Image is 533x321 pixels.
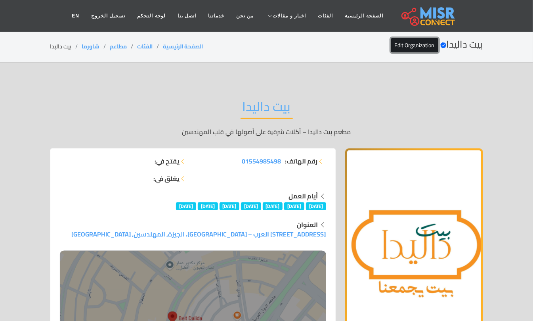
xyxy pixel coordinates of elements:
strong: أيام العمل [289,190,318,202]
a: اتصل بنا [172,8,202,23]
span: اخبار و مقالات [273,12,306,19]
a: اخبار و مقالات [260,8,312,23]
a: 01554985498 [242,156,281,166]
a: لوحة التحكم [131,8,171,23]
img: main.misr_connect [401,6,455,26]
a: Edit Organization [391,38,438,52]
strong: رقم الهاتف: [285,156,318,166]
span: [DATE] [263,202,283,210]
a: الفئات [138,41,153,52]
a: مطاعم [110,41,127,52]
a: شاورما [82,41,100,52]
strong: العنوان [297,219,318,231]
span: [DATE] [198,202,218,210]
li: بيت داليدا [50,42,82,51]
a: الصفحة الرئيسية [339,8,389,23]
h2: بيت داليدا [391,39,483,50]
strong: يغلق في: [154,174,180,183]
span: [DATE] [306,202,326,210]
a: الفئات [312,8,339,23]
a: خدماتنا [202,8,230,23]
a: من نحن [230,8,260,23]
a: تسجيل الخروج [85,8,131,23]
span: [DATE] [220,202,240,210]
h2: بيت داليدا [241,99,293,119]
span: [DATE] [284,202,304,210]
svg: Verified account [440,42,447,48]
a: الصفحة الرئيسية [163,41,203,52]
strong: يفتح في: [155,156,180,166]
p: مطعم بيت داليدا – أكلات شرقية على أصولها في قلب المهندسين [50,127,483,136]
a: EN [66,8,85,23]
span: [DATE] [241,202,261,210]
span: [DATE] [176,202,196,210]
span: 01554985498 [242,155,281,167]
